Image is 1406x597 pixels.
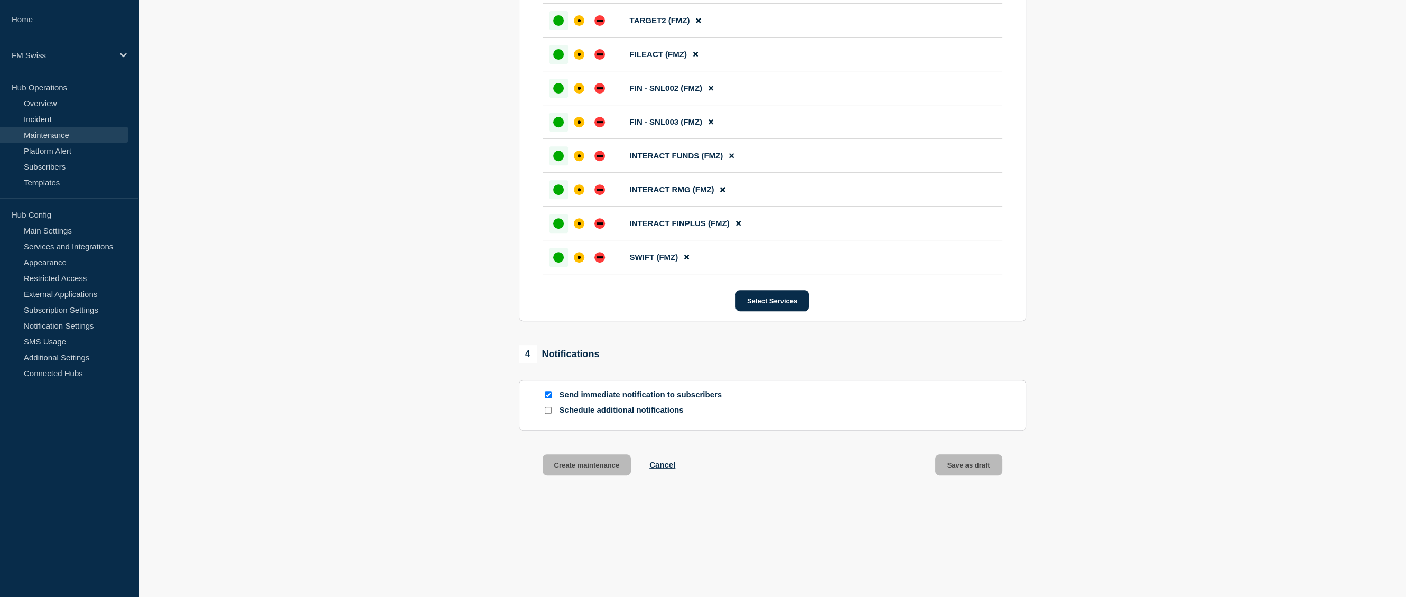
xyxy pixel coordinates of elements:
div: up [553,184,564,195]
span: FILEACT (FMZ) [630,50,687,59]
span: TARGET2 (FMZ) [630,16,690,25]
div: up [553,151,564,161]
div: affected [574,151,584,161]
span: INTERACT FUNDS (FMZ) [630,151,723,160]
button: Save as draft [935,454,1002,475]
div: affected [574,117,584,127]
div: up [553,252,564,263]
div: up [553,83,564,94]
button: Create maintenance [543,454,631,475]
div: affected [574,49,584,60]
div: down [594,15,605,26]
div: affected [574,252,584,263]
div: up [553,49,564,60]
div: down [594,184,605,195]
div: down [594,49,605,60]
input: Schedule additional notifications [545,407,552,414]
span: 4 [519,345,537,363]
p: Send immediate notification to subscribers [560,390,729,400]
input: Send immediate notification to subscribers [545,391,552,398]
div: up [553,218,564,229]
button: Select Services [735,290,809,311]
span: FIN - SNL003 (FMZ) [630,117,703,126]
div: down [594,151,605,161]
button: Cancel [649,460,675,469]
span: INTERACT FINPLUS (FMZ) [630,219,730,228]
div: affected [574,15,584,26]
div: down [594,218,605,229]
span: FIN - SNL002 (FMZ) [630,83,703,92]
p: FM Swiss [12,51,113,60]
p: Schedule additional notifications [560,405,729,415]
div: down [594,252,605,263]
div: down [594,117,605,127]
div: up [553,117,564,127]
div: affected [574,83,584,94]
span: SWIFT (FMZ) [630,253,678,262]
div: affected [574,218,584,229]
div: down [594,83,605,94]
div: affected [574,184,584,195]
div: up [553,15,564,26]
div: Notifications [519,345,600,363]
span: INTERACT RMG (FMZ) [630,185,714,194]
